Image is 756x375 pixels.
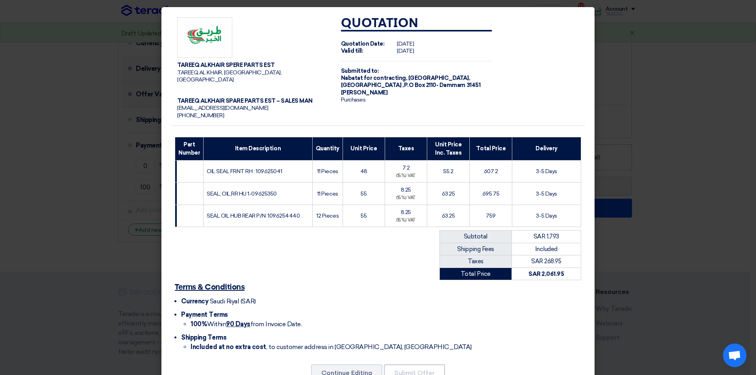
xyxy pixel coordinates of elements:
th: Unit Price Inc. Taxes [427,137,470,160]
th: Unit Price [343,137,385,160]
span: OIL SEAL FRNT RH : 109625041 [207,168,282,175]
th: Delivery [512,137,581,160]
th: Quantity [312,137,343,160]
strong: Valid till: [341,48,363,54]
span: 3-5 Days [536,212,557,219]
span: 63.25 [442,190,455,197]
u: Terms & Conditions [175,283,245,291]
th: Item Description [204,137,313,160]
strong: 100% [191,320,207,328]
div: Open chat [723,344,747,367]
div: (15%) VAT [388,195,424,201]
span: Purchases [341,96,366,103]
th: Part Number [175,137,204,160]
span: 55 [361,190,367,197]
span: [EMAIL_ADDRESS][DOMAIN_NAME] [177,105,269,111]
span: [PHONE_NUMBER] [177,112,224,119]
span: 55.2 [443,168,453,175]
strong: SAR 2,061.95 [528,270,564,277]
span: SEAL OIL HUB REAR P/N: 1096254440 [207,212,300,219]
span: Payment Terms [181,311,228,318]
strong: Quotation [341,17,419,30]
td: Total Price [440,268,512,280]
span: Included [535,246,558,253]
span: 8.25 [401,209,411,216]
span: 607.2 [484,168,498,175]
span: 11 Pieces [317,168,338,175]
span: Shipping Terms [181,334,226,341]
th: Total Price [469,137,512,160]
img: Company Logo [177,17,232,58]
span: Currency [181,297,208,305]
td: Taxes [440,255,512,268]
span: [PERSON_NAME] [341,89,388,96]
div: TAREEQ ALKHAIR SPARE PARTS EST – SALES MAN [177,98,328,105]
span: 55 [361,212,367,219]
span: 7.2 [402,164,410,171]
span: 3-5 Days [536,168,557,175]
span: 11 Pieces [317,190,338,197]
li: , to customer address in [GEOGRAPHIC_DATA], [GEOGRAPHIC_DATA] [191,342,581,352]
strong: Quotation Date: [341,41,385,47]
u: 90 Days [226,320,250,328]
span: SAR 268.95 [531,258,561,265]
span: 12 Pieces [316,212,339,219]
span: 759 [486,212,496,219]
span: SEAL; OIL,RR HU 1-09625350 [207,190,277,197]
span: Saudi Riyal (SAR) [210,297,256,305]
span: TAREEQ AL KHAIR, [GEOGRAPHIC_DATA], [GEOGRAPHIC_DATA] [177,69,282,83]
span: [GEOGRAPHIC_DATA], [GEOGRAPHIC_DATA] ,P.O Box 2110- Dammam 31451 [341,75,480,89]
span: Within from Invoice Date. [191,320,302,328]
td: Shipping Fees [440,243,512,255]
div: (15%) VAT [388,217,424,224]
td: Subtotal [440,231,512,243]
span: [DATE] [397,41,414,47]
span: 3-5 Days [536,190,557,197]
span: 8.25 [401,187,411,193]
span: 63.25 [442,212,455,219]
span: Nabatat for contracting, [341,75,407,81]
div: TAREEQ ALKHAIR SPERE PARTS EST [177,62,328,69]
strong: Submitted to: [341,68,379,74]
th: Taxes [385,137,427,160]
span: 695.75 [482,190,499,197]
td: SAR 1,793 [511,231,581,243]
span: [DATE] [397,48,414,54]
div: (15%) VAT [388,173,424,179]
span: 48 [360,168,367,175]
strong: Included at no extra cost [191,343,266,351]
